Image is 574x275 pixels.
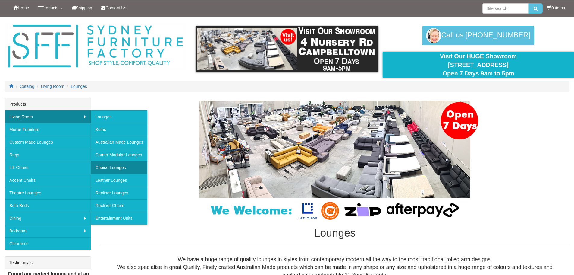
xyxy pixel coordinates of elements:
img: Lounges [184,101,485,221]
div: Testimonials [5,257,91,269]
a: Recliner Chairs [91,199,147,212]
a: Rugs [5,149,91,161]
span: Contact Us [105,5,126,10]
a: Leather Lounges [91,174,147,187]
a: Lift Chairs [5,161,91,174]
a: Catalog [20,84,34,89]
a: Sofa Beds [5,199,91,212]
h1: Lounges [100,227,569,239]
a: Corner Modular Lounges [91,149,147,161]
span: Products [42,5,58,10]
a: Lounges [71,84,87,89]
a: Accent Chairs [5,174,91,187]
span: Shipping [76,5,93,10]
span: Home [18,5,29,10]
input: Site search [482,3,529,14]
a: Moran Furniture [5,123,91,136]
a: Sofas [91,123,147,136]
a: Clearance [5,237,91,250]
a: Products [33,0,67,15]
a: Home [9,0,33,15]
a: Theatre Lounges [5,187,91,199]
a: Contact Us [97,0,131,15]
a: Living Room [41,84,64,89]
a: Bedroom [5,225,91,237]
div: Visit Our HUGE Showroom [STREET_ADDRESS] Open 7 Days 9am to 5pm [387,52,569,78]
a: Living Room [5,110,91,123]
img: showroom.gif [196,26,378,72]
a: Chaise Lounges [91,161,147,174]
div: Products [5,98,91,110]
img: Sydney Furniture Factory [5,23,186,70]
a: Australian Made Lounges [91,136,147,149]
a: Entertainment Units [91,212,147,225]
li: 0 items [547,5,565,11]
a: Shipping [67,0,97,15]
a: Custom Made Lounges [5,136,91,149]
a: Recliner Lounges [91,187,147,199]
a: Dining [5,212,91,225]
a: Lounges [91,110,147,123]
